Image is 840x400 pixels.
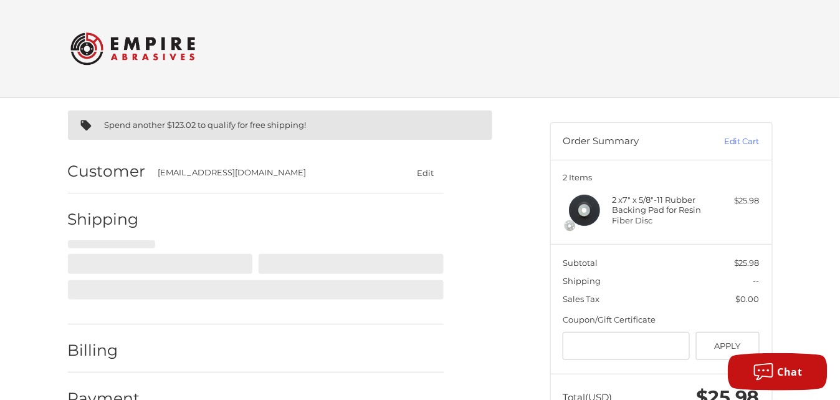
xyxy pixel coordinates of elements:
div: $25.98 [710,195,760,207]
input: Gift Certificate or Coupon Code [563,332,690,360]
span: $0.00 [736,294,760,304]
button: Edit [408,163,444,182]
button: Apply [696,332,760,360]
div: Coupon/Gift Certificate [563,314,760,326]
span: -- [753,276,760,286]
h3: Order Summary [563,135,697,148]
span: Spend another $123.02 to qualify for free shipping! [105,120,307,130]
div: [EMAIL_ADDRESS][DOMAIN_NAME] [158,167,383,179]
h4: 2 x 7" x 5/8"-11 Rubber Backing Pad for Resin Fiber Disc [612,195,707,225]
span: Sales Tax [563,294,599,304]
h2: Shipping [68,210,141,229]
h2: Customer [68,162,146,181]
span: Shipping [563,276,601,286]
button: Chat [728,353,828,391]
img: Empire Abrasives [70,24,195,73]
h2: Billing [68,341,141,360]
span: Chat [778,365,803,379]
span: $25.98 [734,258,760,268]
a: Edit Cart [697,135,760,148]
h3: 2 Items [563,172,760,182]
span: Subtotal [563,258,598,268]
